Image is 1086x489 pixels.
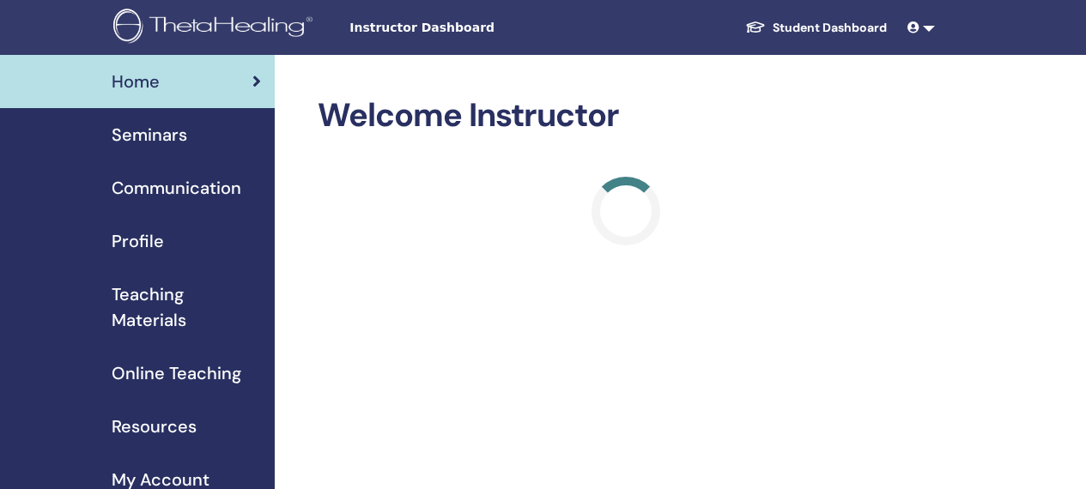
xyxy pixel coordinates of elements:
[112,122,187,148] span: Seminars
[112,360,241,386] span: Online Teaching
[112,175,241,201] span: Communication
[112,281,261,333] span: Teaching Materials
[745,20,766,34] img: graduation-cap-white.svg
[112,228,164,254] span: Profile
[112,414,197,439] span: Resources
[318,96,935,136] h2: Welcome Instructor
[113,9,319,47] img: logo.png
[731,12,901,44] a: Student Dashboard
[349,19,607,37] span: Instructor Dashboard
[112,69,160,94] span: Home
